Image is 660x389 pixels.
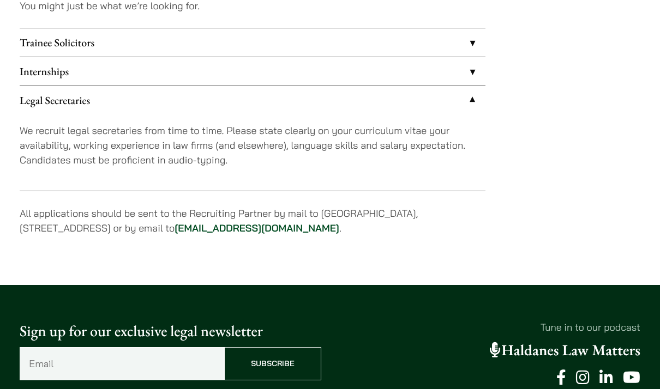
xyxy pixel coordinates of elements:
[175,222,339,234] a: [EMAIL_ADDRESS][DOMAIN_NAME]
[339,320,640,335] p: Tune in to our podcast
[20,320,321,343] p: Sign up for our exclusive legal newsletter
[490,341,640,360] a: Haldanes Law Matters
[20,206,485,235] p: All applications should be sent to the Recruiting Partner by mail to [GEOGRAPHIC_DATA], [STREET_A...
[20,57,485,86] a: Internships
[20,28,485,57] a: Trainee Solicitors
[20,86,485,114] a: Legal Secretaries
[20,347,224,380] input: Email
[20,123,485,167] p: We recruit legal secretaries from time to time. Please state clearly on your curriculum vitae you...
[20,114,485,191] div: Legal Secretaries
[224,347,321,380] input: Subscribe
